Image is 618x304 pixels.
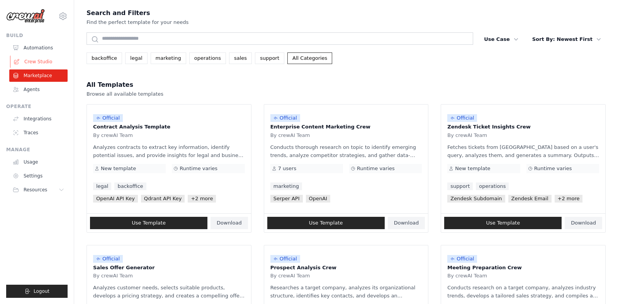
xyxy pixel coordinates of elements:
a: Marketplace [9,69,68,82]
a: operations [189,52,226,64]
span: +2 more [555,195,583,203]
span: Logout [34,288,49,294]
span: Download [571,220,596,226]
span: By crewAI Team [93,132,133,138]
img: Logo [6,9,45,24]
span: By crewAI Team [93,273,133,279]
span: By crewAI Team [270,132,310,138]
p: Browse all available templates [87,90,163,98]
a: All Categories [287,52,332,64]
span: Use Template [309,220,343,226]
a: Usage [9,156,68,168]
h2: All Templates [87,79,163,90]
div: Manage [6,147,68,153]
span: Runtime varies [534,166,572,172]
a: support [447,182,473,190]
span: By crewAI Team [447,273,487,279]
a: Use Template [267,217,385,229]
a: Agents [9,83,68,96]
span: Official [93,114,123,122]
span: Official [447,114,477,122]
p: Meeting Preparation Crew [447,264,599,272]
a: Integrations [9,113,68,125]
span: Download [217,220,242,226]
span: New template [455,166,490,172]
a: support [255,52,284,64]
span: Runtime varies [357,166,395,172]
a: sales [229,52,252,64]
a: Download [388,217,425,229]
span: Official [447,255,477,263]
span: +2 more [188,195,216,203]
span: By crewAI Team [270,273,310,279]
span: Use Template [132,220,166,226]
a: Crew Studio [10,56,68,68]
span: Use Template [486,220,520,226]
button: Logout [6,285,68,298]
button: Resources [9,184,68,196]
p: Analyzes customer needs, selects suitable products, develops a pricing strategy, and creates a co... [93,284,245,300]
span: Serper API [270,195,303,203]
a: legal [125,52,147,64]
span: Qdrant API Key [141,195,185,203]
p: Prospect Analysis Crew [270,264,422,272]
a: marketing [151,52,186,64]
a: legal [93,182,111,190]
span: Official [93,255,123,263]
p: Contract Analysis Template [93,123,245,131]
a: Traces [9,127,68,139]
p: Conducts research on a target company, analyzes industry trends, develops a tailored sales strate... [447,284,599,300]
div: Build [6,32,68,39]
span: Official [270,114,300,122]
span: Resources [24,187,47,193]
span: Official [270,255,300,263]
span: 7 users [278,166,297,172]
p: Zendesk Ticket Insights Crew [447,123,599,131]
button: Sort By: Newest First [528,32,606,46]
a: backoffice [114,182,146,190]
span: New template [101,166,136,172]
a: Download [211,217,248,229]
button: Use Case [479,32,523,46]
span: By crewAI Team [447,132,487,138]
span: OpenAI [306,195,330,203]
a: Use Template [90,217,207,229]
span: Download [394,220,419,226]
a: backoffice [87,52,122,64]
p: Researches a target company, analyzes its organizational structure, identifies key contacts, and ... [270,284,422,300]
h2: Search and Filters [87,8,188,19]
a: Settings [9,170,68,182]
a: marketing [270,182,302,190]
p: Analyzes contracts to extract key information, identify potential issues, and provide insights fo... [93,143,245,159]
span: Runtime varies [180,166,217,172]
div: Operate [6,103,68,110]
p: Find the perfect template for your needs [87,19,188,26]
p: Conducts thorough research on topic to identify emerging trends, analyze competitor strategies, a... [270,143,422,159]
span: OpenAI API Key [93,195,138,203]
span: Zendesk Email [508,195,552,203]
a: operations [476,182,509,190]
p: Enterprise Content Marketing Crew [270,123,422,131]
a: Use Template [444,217,562,229]
a: Automations [9,42,68,54]
span: Zendesk Subdomain [447,195,505,203]
a: Download [565,217,602,229]
p: Sales Offer Generator [93,264,245,272]
p: Fetches tickets from [GEOGRAPHIC_DATA] based on a user's query, analyzes them, and generates a su... [447,143,599,159]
